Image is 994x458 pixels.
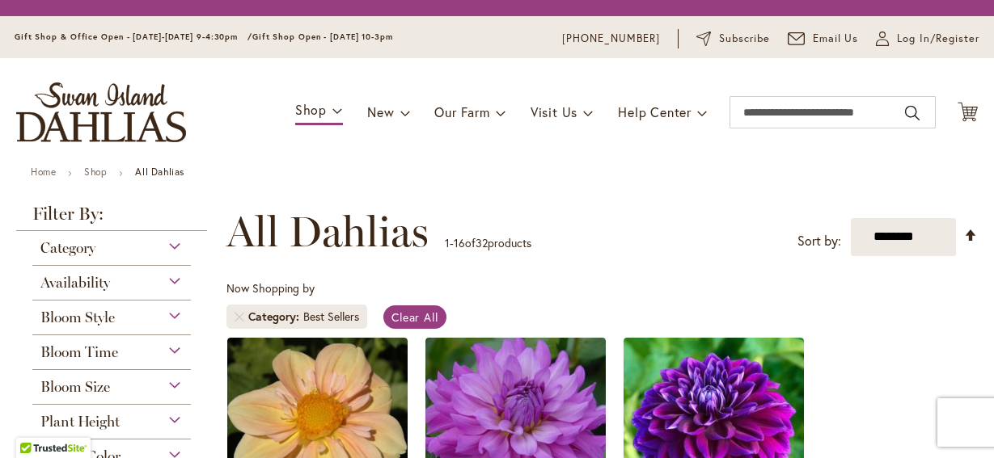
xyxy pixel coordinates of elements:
[434,103,489,120] span: Our Farm
[15,32,252,42] span: Gift Shop & Office Open - [DATE]-[DATE] 9-4:30pm /
[16,205,207,231] strong: Filter By:
[788,31,859,47] a: Email Us
[445,235,450,250] span: 1
[876,31,979,47] a: Log In/Register
[84,166,107,178] a: Shop
[367,103,394,120] span: New
[897,31,979,47] span: Log In/Register
[445,230,531,256] p: - of products
[531,103,577,120] span: Visit Us
[905,100,920,126] button: Search
[40,239,95,257] span: Category
[40,378,110,396] span: Bloom Size
[391,309,439,325] span: Clear All
[135,166,184,178] strong: All Dahlias
[40,274,110,292] span: Availability
[476,235,488,250] span: 32
[252,32,393,42] span: Gift Shop Open - [DATE] 10-3pm
[719,31,770,47] span: Subscribe
[31,166,56,178] a: Home
[12,401,57,446] iframe: Launch Accessibility Center
[797,226,841,256] label: Sort by:
[383,305,447,329] a: Clear All
[226,208,429,256] span: All Dahlias
[562,31,660,47] a: [PHONE_NUMBER]
[248,309,303,325] span: Category
[696,31,770,47] a: Subscribe
[618,103,692,120] span: Help Center
[813,31,859,47] span: Email Us
[303,309,359,325] div: Best Sellers
[40,309,115,326] span: Bloom Style
[16,82,186,142] a: store logo
[235,312,244,321] a: Remove Category Best Sellers
[40,413,120,431] span: Plant Height
[40,343,118,361] span: Bloom Time
[454,235,465,250] span: 16
[295,101,327,118] span: Shop
[226,280,315,296] span: Now Shopping by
